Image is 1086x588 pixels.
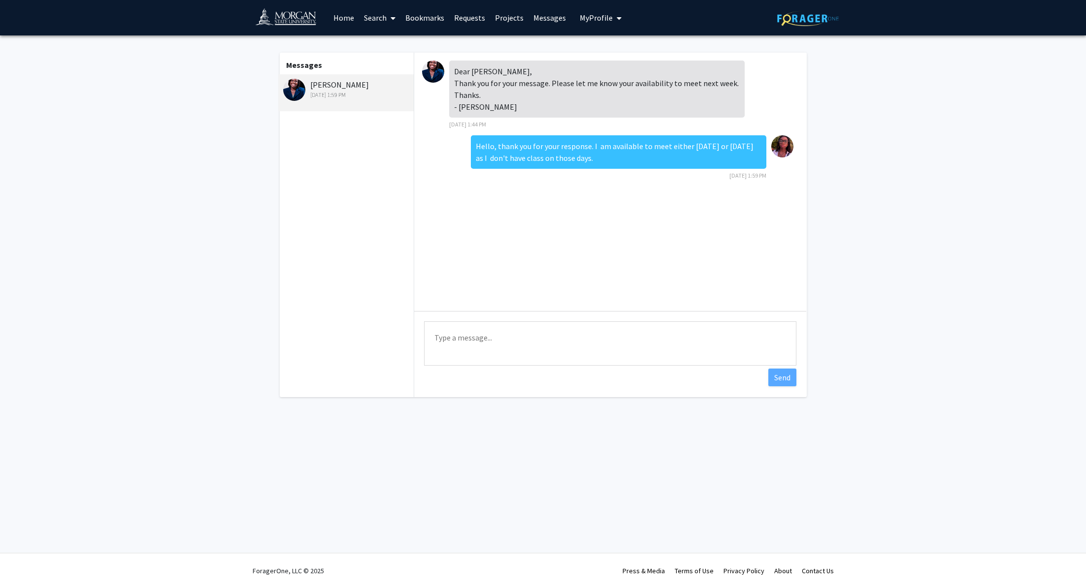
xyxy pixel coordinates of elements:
[449,61,745,118] div: Dear [PERSON_NAME], Thank you for your message. Please let me know your availability to meet next...
[286,60,322,70] b: Messages
[580,13,613,23] span: My Profile
[400,0,449,35] a: Bookmarks
[771,135,793,157] img: Cai Smith
[471,135,766,169] div: Hello, thank you for your response. I am available to meet either [DATE] or [DATE] as I don't hav...
[774,566,792,575] a: About
[359,0,400,35] a: Search
[253,554,324,588] div: ForagerOne, LLC © 2025
[768,369,796,386] button: Send
[283,79,305,101] img: Pumtiwitt McCarthy
[675,566,714,575] a: Terms of Use
[283,91,412,99] div: [DATE] 1:59 PM
[724,566,764,575] a: Privacy Policy
[623,566,665,575] a: Press & Media
[7,544,42,581] iframe: Chat
[729,172,766,179] span: [DATE] 1:59 PM
[449,0,490,35] a: Requests
[802,566,834,575] a: Contact Us
[777,11,839,26] img: ForagerOne Logo
[490,0,528,35] a: Projects
[329,0,359,35] a: Home
[255,8,325,30] img: Morgan State University Logo
[422,61,444,83] img: Pumtiwitt McCarthy
[528,0,571,35] a: Messages
[283,79,412,99] div: [PERSON_NAME]
[424,321,796,366] textarea: Message
[449,121,486,128] span: [DATE] 1:44 PM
